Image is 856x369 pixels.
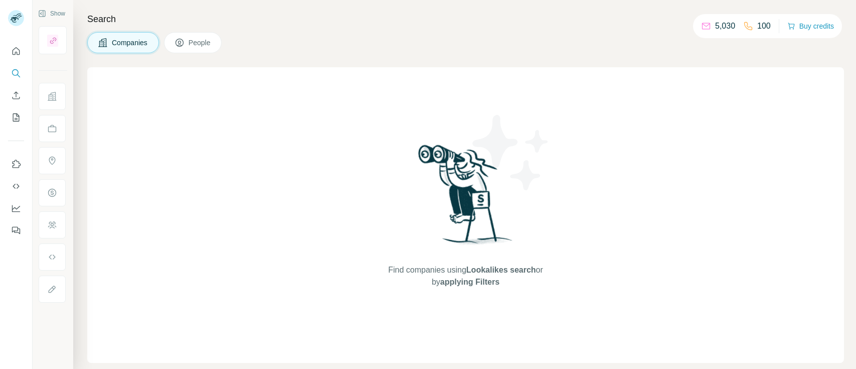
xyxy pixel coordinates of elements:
p: 5,030 [715,20,735,32]
button: Use Surfe API [8,177,24,195]
span: Find companies using or by [385,264,546,288]
button: Buy credits [787,19,834,33]
button: Dashboard [8,199,24,217]
button: Feedback [8,221,24,239]
button: Use Surfe on LinkedIn [8,155,24,173]
h4: Search [87,12,844,26]
img: Surfe Illustration - Stars [466,107,556,198]
p: 100 [757,20,771,32]
button: My lists [8,108,24,127]
button: Show [31,6,72,21]
button: Quick start [8,42,24,60]
span: People [189,38,212,48]
span: Lookalikes search [466,266,536,274]
button: Enrich CSV [8,86,24,104]
span: applying Filters [440,278,499,286]
button: Search [8,64,24,82]
span: Companies [112,38,148,48]
img: Surfe Illustration - Woman searching with binoculars [414,142,518,254]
